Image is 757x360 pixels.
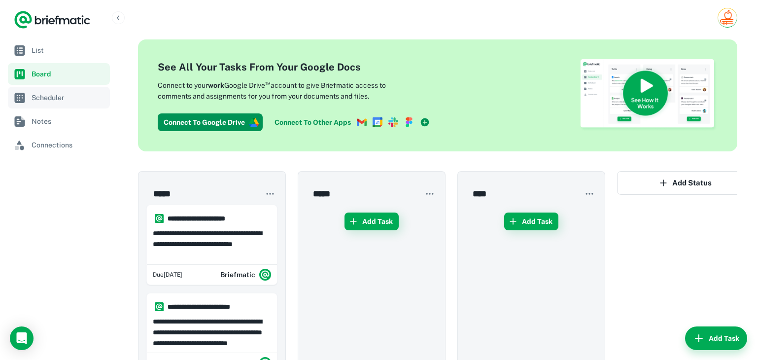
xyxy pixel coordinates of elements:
[8,110,110,132] a: Notes
[8,134,110,156] a: Connections
[155,214,164,223] img: https://app.briefmatic.com/assets/integrations/system.png
[158,113,263,131] button: Connect To Google Drive
[504,213,558,230] button: Add Task
[617,171,755,195] button: Add Status
[158,78,419,102] p: Connect to your Google Drive account to give Briefmatic access to comments and assignments for yo...
[8,87,110,108] a: Scheduler
[10,326,34,350] div: Load Chat
[259,269,271,281] img: system.png
[718,8,737,28] button: Account button
[8,39,110,61] a: List
[8,63,110,85] a: Board
[265,79,271,86] sup: ™
[158,60,434,74] h4: See All Your Tasks From Your Google Docs
[580,59,718,132] img: See How Briefmatic Works
[153,270,182,279] span: Thursday, Aug 28
[155,302,164,311] img: https://app.briefmatic.com/assets/integrations/system.png
[32,45,106,56] span: List
[32,140,106,150] span: Connections
[719,9,736,26] img: STEAMplify LLC
[14,10,91,30] a: Logo
[271,113,434,131] a: Connect To Other Apps
[685,326,747,350] button: Add Task
[208,81,224,89] b: work
[32,116,106,127] span: Notes
[32,92,106,103] span: Scheduler
[344,213,399,230] button: Add Task
[220,265,271,285] div: Briefmatic
[32,69,106,79] span: Board
[220,269,255,280] h6: Briefmatic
